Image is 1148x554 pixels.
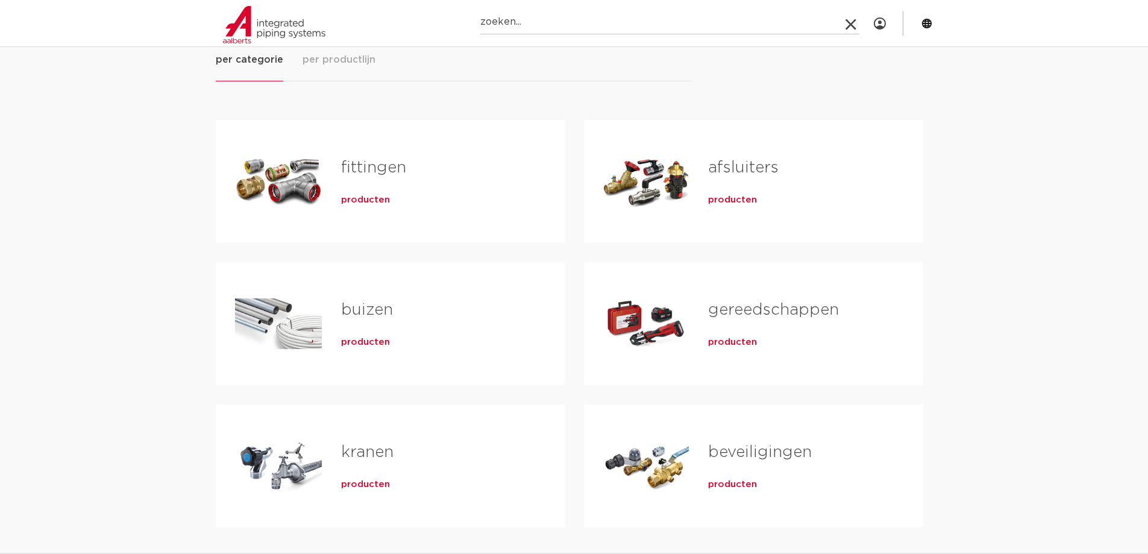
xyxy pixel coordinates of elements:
a: producten [341,479,390,491]
a: beveiligingen [708,444,812,460]
a: producten [708,336,757,348]
a: afsluiters [708,160,779,175]
div: my IPS [874,10,886,37]
span: per categorie [216,52,283,67]
a: kranen [341,444,394,460]
a: producten [341,194,390,206]
input: zoeken... [480,10,859,34]
a: producten [708,194,757,206]
a: gereedschappen [708,302,839,318]
span: per productlijn [303,52,375,67]
a: fittingen [341,160,406,175]
a: producten [708,479,757,491]
a: producten [341,336,390,348]
a: buizen [341,302,393,318]
div: Tabs. Open items met enter of spatie, sluit af met escape en navigeer met de pijltoetsen. [216,52,933,547]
